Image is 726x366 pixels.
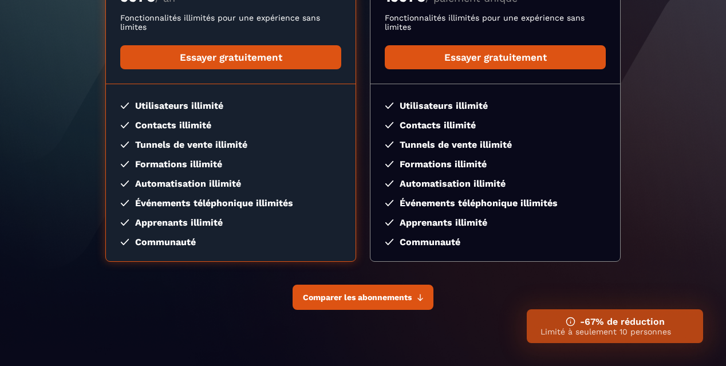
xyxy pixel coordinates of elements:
[120,13,341,32] p: Fonctionnalités illimités pour une expérience sans limites
[385,45,606,69] a: Essayer gratuitement
[120,120,341,131] li: Contacts illimité
[385,100,606,111] li: Utilisateurs illimité
[540,327,689,336] p: Limité à seulement 10 personnes
[385,141,394,148] img: checked
[120,141,129,148] img: checked
[120,219,129,226] img: checked
[120,237,341,247] li: Communauté
[120,200,129,206] img: checked
[540,316,689,327] h3: -67% de réduction
[120,239,129,245] img: checked
[120,161,129,167] img: checked
[385,161,394,167] img: checked
[566,317,575,326] img: ifno
[385,13,606,32] p: Fonctionnalités illimités pour une expérience sans limites
[385,120,606,131] li: Contacts illimité
[120,198,341,208] li: Événements téléphonique illimités
[120,180,129,187] img: checked
[385,239,394,245] img: checked
[385,139,606,150] li: Tunnels de vente illimité
[293,285,433,310] button: Comparer les abonnements
[385,217,606,228] li: Apprenants illimité
[385,200,394,206] img: checked
[385,219,394,226] img: checked
[120,45,341,69] a: Essayer gratuitement
[120,159,341,170] li: Formations illimité
[385,159,606,170] li: Formations illimité
[385,178,606,189] li: Automatisation illimité
[120,217,341,228] li: Apprenants illimité
[120,122,129,128] img: checked
[120,100,341,111] li: Utilisateurs illimité
[303,293,412,302] span: Comparer les abonnements
[385,180,394,187] img: checked
[385,122,394,128] img: checked
[385,237,606,247] li: Communauté
[385,103,394,109] img: checked
[385,198,606,208] li: Événements téléphonique illimités
[120,139,341,150] li: Tunnels de vente illimité
[120,103,129,109] img: checked
[120,178,341,189] li: Automatisation illimité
